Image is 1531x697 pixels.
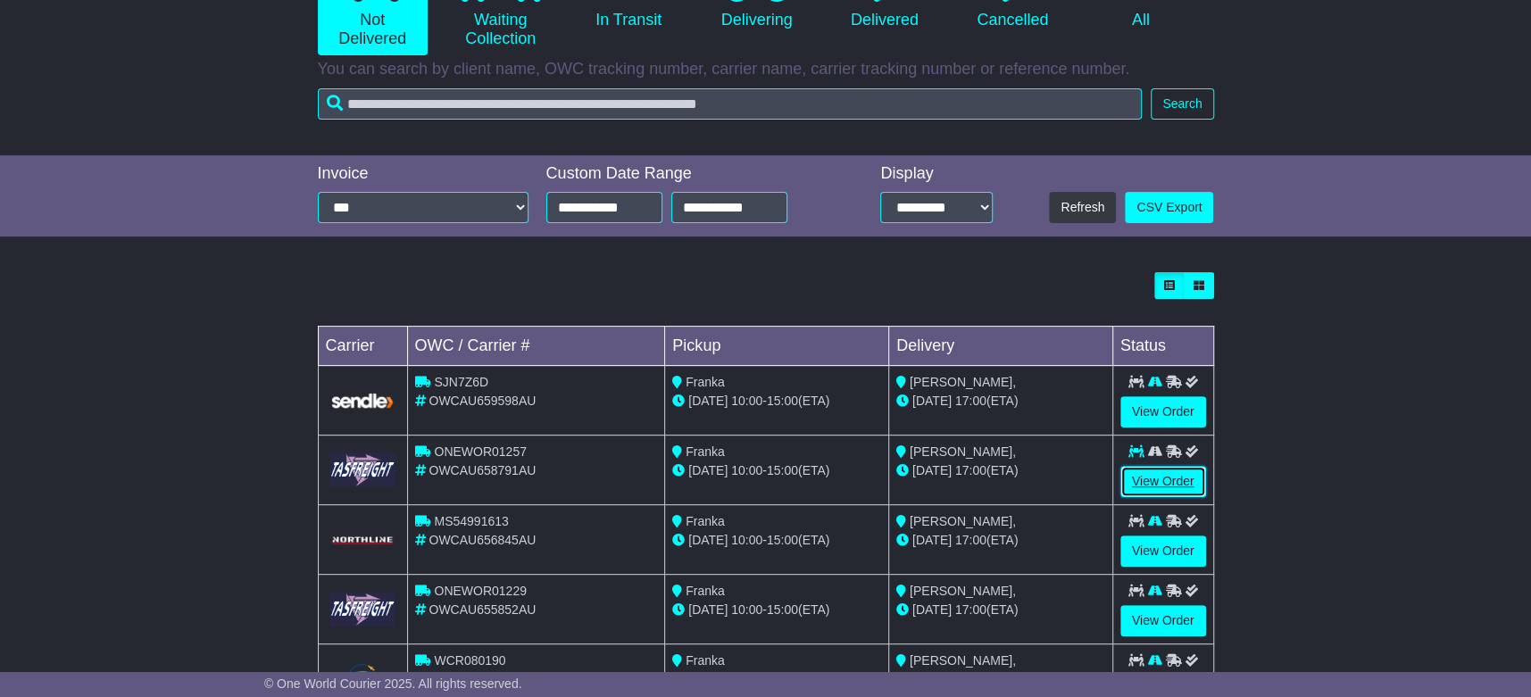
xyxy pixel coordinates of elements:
span: [DATE] [912,602,952,617]
span: [DATE] [688,463,728,477]
div: Invoice [318,164,528,184]
p: You can search by client name, OWC tracking number, carrier name, carrier tracking number or refe... [318,60,1214,79]
span: [PERSON_NAME], [910,584,1016,598]
span: OWCAU659598AU [429,394,536,408]
span: [DATE] [688,394,728,408]
td: Delivery [888,327,1112,366]
div: - (ETA) [672,531,881,550]
span: SJN7Z6D [434,375,488,389]
span: OWCAU655852AU [429,602,536,617]
span: 15:00 [767,463,798,477]
a: View Order [1120,396,1206,427]
span: Franka [686,653,725,668]
div: (ETA) [896,601,1105,619]
div: Custom Date Range [546,164,833,184]
span: Franka [686,375,725,389]
div: - (ETA) [672,670,881,689]
span: 10:00 [731,602,762,617]
span: 15:00 [767,602,798,617]
span: 17:00 [955,602,986,617]
span: 10:00 [731,394,762,408]
span: MS54991613 [434,514,508,528]
span: [DATE] [688,602,728,617]
a: CSV Export [1125,192,1213,223]
button: Refresh [1049,192,1116,223]
span: 17:00 [955,463,986,477]
span: Franka [686,584,725,598]
img: GetCarrierServiceLogo [329,535,396,545]
span: 15:00 [767,533,798,547]
span: 17:00 [955,533,986,547]
span: 17:00 [955,394,986,408]
td: Status [1112,327,1213,366]
div: (ETA) [896,461,1105,480]
span: [PERSON_NAME], [910,653,1016,668]
span: 10:00 [731,533,762,547]
div: (ETA) [896,670,1105,689]
span: [PERSON_NAME], [910,444,1016,459]
a: View Order [1120,535,1206,567]
span: OWCAU656845AU [429,533,536,547]
span: 15:00 [767,394,798,408]
span: ONEWOR01229 [434,584,526,598]
span: Franka [686,514,725,528]
img: GetCarrierServiceLogo [329,592,396,626]
td: Carrier [318,327,407,366]
div: (ETA) [896,531,1105,550]
span: WCR080190 [434,653,505,668]
td: Pickup [665,327,889,366]
span: OWCAU658791AU [429,463,536,477]
div: (ETA) [896,392,1105,411]
span: Franka [686,444,725,459]
span: [PERSON_NAME], [910,514,1016,528]
a: View Order [1120,466,1206,497]
span: [DATE] [912,394,952,408]
span: © One World Courier 2025. All rights reserved. [264,676,522,691]
div: - (ETA) [672,601,881,619]
button: Search [1151,88,1213,120]
span: [DATE] [688,533,728,547]
div: - (ETA) [672,392,881,411]
img: GetCarrierServiceLogo [329,452,396,487]
span: ONEWOR01257 [434,444,526,459]
span: 10:00 [731,463,762,477]
span: [DATE] [912,463,952,477]
td: OWC / Carrier # [407,327,665,366]
img: Hunter_Express.png [343,661,382,697]
span: [PERSON_NAME], [910,375,1016,389]
div: - (ETA) [672,461,881,480]
span: [DATE] [912,533,952,547]
div: Display [880,164,992,184]
a: View Order [1120,605,1206,636]
img: GetCarrierServiceLogo [329,392,396,411]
